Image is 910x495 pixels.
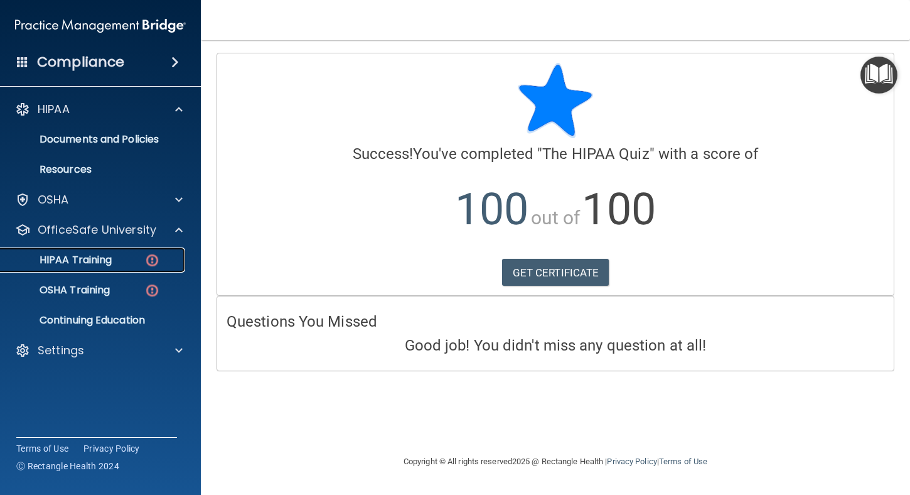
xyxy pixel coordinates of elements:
a: Settings [15,343,183,358]
button: Open Resource Center [860,57,897,94]
p: Continuing Education [8,314,179,327]
h4: You've completed " " with a score of [227,146,884,162]
p: OSHA Training [8,284,110,296]
a: Privacy Policy [607,457,656,466]
a: HIPAA [15,102,183,117]
p: Settings [38,343,84,358]
h4: Compliance [37,53,124,71]
img: blue-star-rounded.9d042014.png [518,63,593,138]
p: OfficeSafe University [38,222,156,237]
p: HIPAA [38,102,70,117]
a: Terms of Use [659,457,707,466]
a: OfficeSafe University [15,222,183,237]
span: 100 [582,183,655,235]
span: Success! [353,145,414,163]
p: OSHA [38,192,69,207]
span: out of [531,207,581,229]
a: GET CERTIFICATE [502,259,609,286]
span: Ⓒ Rectangle Health 2024 [16,460,119,472]
p: Resources [8,163,179,176]
span: 100 [455,183,528,235]
img: PMB logo [15,13,186,38]
div: Copyright © All rights reserved 2025 @ Rectangle Health | | [326,442,784,482]
p: Documents and Policies [8,133,179,146]
a: Privacy Policy [83,442,140,455]
a: Terms of Use [16,442,68,455]
h4: Questions You Missed [227,313,884,330]
h4: Good job! You didn't miss any question at all! [227,337,884,354]
a: OSHA [15,192,183,207]
img: danger-circle.6113f641.png [144,283,160,298]
img: danger-circle.6113f641.png [144,253,160,268]
span: The HIPAA Quiz [542,145,649,163]
p: HIPAA Training [8,254,112,266]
